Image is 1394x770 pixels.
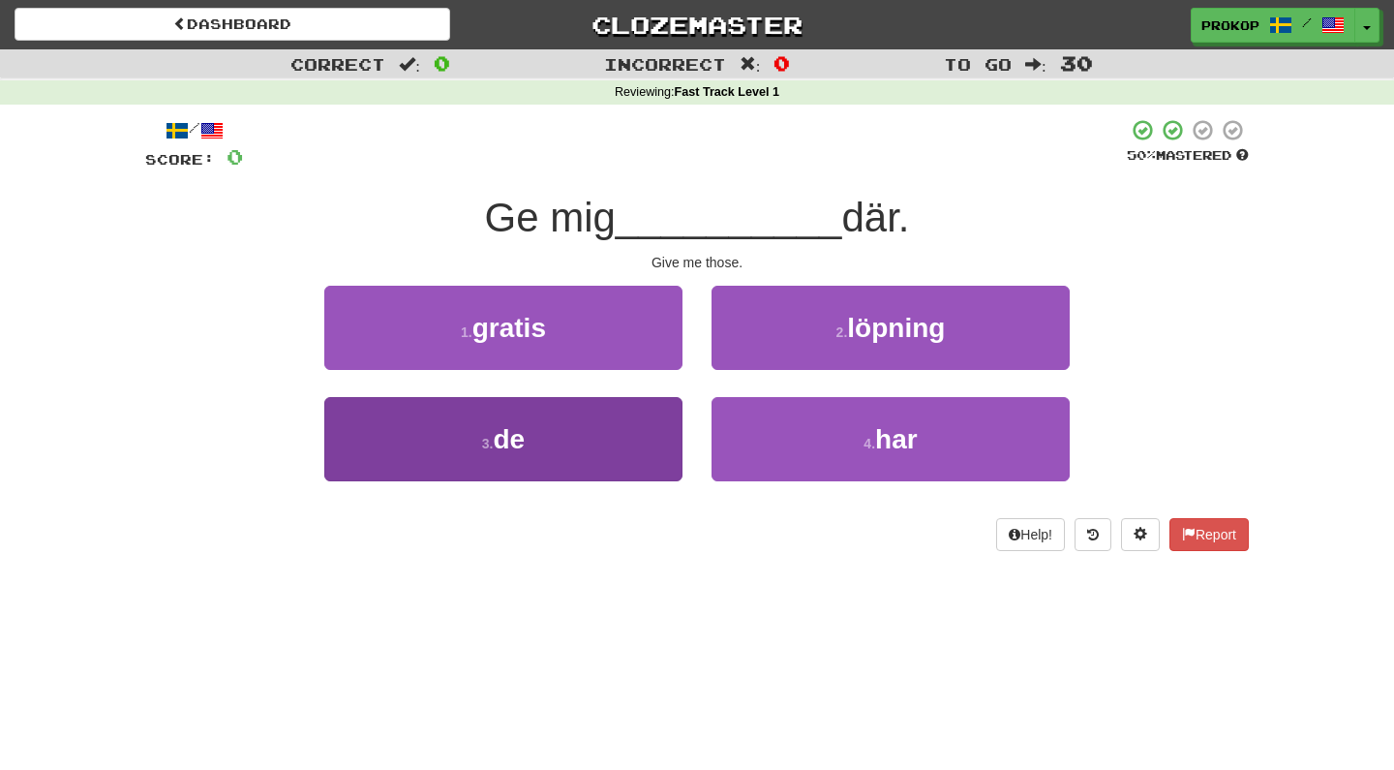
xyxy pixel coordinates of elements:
[1127,147,1156,163] span: 50 %
[712,397,1070,481] button: 4.har
[1169,518,1249,551] button: Report
[145,151,215,168] span: Score:
[434,51,450,75] span: 0
[1302,15,1312,29] span: /
[482,436,494,451] small: 3 .
[472,313,546,343] span: gratis
[1127,147,1249,165] div: Mastered
[773,51,790,75] span: 0
[145,118,243,142] div: /
[324,286,682,370] button: 1.gratis
[675,85,780,99] strong: Fast Track Level 1
[399,56,420,73] span: :
[290,54,385,74] span: Correct
[740,56,761,73] span: :
[227,144,243,169] span: 0
[1201,16,1259,34] span: Prokop
[875,424,918,454] span: har
[145,253,1249,272] div: Give me those.
[1191,8,1355,43] a: Prokop /
[836,324,848,340] small: 2 .
[616,195,842,240] span: __________
[864,436,875,451] small: 4 .
[1075,518,1111,551] button: Round history (alt+y)
[484,195,615,240] span: Ge mig
[1025,56,1046,73] span: :
[847,313,945,343] span: löpning
[1060,51,1093,75] span: 30
[841,195,909,240] span: där.
[712,286,1070,370] button: 2.löpning
[604,54,726,74] span: Incorrect
[15,8,450,41] a: Dashboard
[996,518,1065,551] button: Help!
[461,324,472,340] small: 1 .
[944,54,1012,74] span: To go
[479,8,915,42] a: Clozemaster
[494,424,526,454] span: de
[324,397,682,481] button: 3.de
